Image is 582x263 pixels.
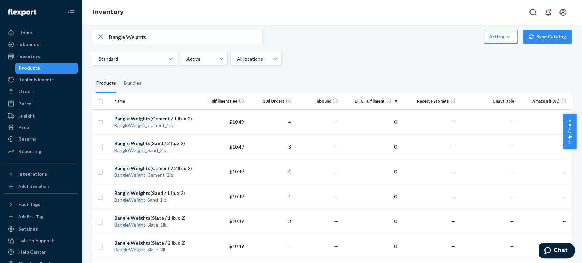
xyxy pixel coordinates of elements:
[114,221,197,228] div: _Slate_1lb.
[18,148,41,155] div: Reporting
[451,218,456,224] span: —
[114,172,145,178] em: BangleWeight
[114,115,197,122] div: (Cement / 1 lb. x 2)
[131,215,150,221] em: Weights
[114,190,130,196] em: Bangle
[458,93,517,109] th: Unavailable
[451,144,456,150] span: —
[562,169,566,174] span: —
[341,109,399,134] td: 0
[124,74,141,93] div: Bundles
[114,246,197,253] div: _Slate_2lb.
[18,53,40,60] div: Inventory
[114,190,197,197] div: (Sand / 1 lb. x 2)
[114,172,197,179] div: _Cement_2lb.
[96,74,116,93] div: Products
[4,146,78,157] a: Reporting
[18,124,29,131] div: Prep
[334,218,338,224] span: —
[526,5,540,19] button: Open Search Box
[563,114,576,149] span: Help Center
[510,243,514,249] span: —
[114,247,145,252] em: BangleWeight
[334,119,338,125] span: —
[523,30,572,44] button: Sync Catalog
[4,235,78,246] button: Talk to Support
[334,169,338,174] span: —
[131,140,150,146] em: Weights
[4,182,78,190] a: Add Integration
[114,122,197,129] div: _Cement_1lb.
[8,9,36,16] img: Flexport logo
[4,199,78,210] button: Fast Tags
[114,147,197,154] div: _Sand_2lb.
[15,63,78,74] a: Products
[18,249,46,256] div: Help Center
[98,56,99,62] input: Standard
[93,8,124,16] a: Inventory
[18,41,39,48] div: Inbounds
[341,184,399,209] td: 0
[510,119,514,125] span: —
[114,122,145,128] em: BangleWeight
[114,140,197,147] div: (Sand / 2 lb. x 2)
[451,119,456,125] span: —
[114,115,130,121] em: Bangle
[114,197,197,203] div: _Sand_1lb.
[510,194,514,199] span: —
[131,190,150,196] em: Weights
[18,88,35,95] div: Orders
[341,209,399,234] td: 0
[229,243,244,249] span: $10.49
[229,144,244,150] span: $10.49
[114,197,145,203] em: BangleWeight
[64,5,78,19] button: Close Navigation
[18,29,32,36] div: Home
[484,30,518,44] button: Action
[114,165,130,171] em: Bangle
[229,119,244,125] span: $10.49
[18,214,43,219] div: Add Fast Tag
[114,215,197,221] div: (Slate / 1 lb. x 2)
[18,76,55,83] div: Replenishments
[400,93,458,109] th: Reserve Storage
[451,194,456,199] span: —
[334,194,338,199] span: —
[229,194,244,199] span: $10.49
[489,33,512,40] div: Action
[4,86,78,97] a: Orders
[539,243,575,260] iframe: Opens a widget where you can chat to one of our agents
[562,218,566,224] span: —
[4,110,78,121] a: Freight
[341,234,399,259] td: 0
[229,169,244,174] span: $10.49
[247,209,294,234] td: 3
[4,98,78,109] a: Parcel
[18,112,35,119] div: Freight
[114,240,130,246] em: Bangle
[334,243,338,249] span: —
[334,144,338,150] span: —
[562,144,566,150] span: —
[247,93,294,109] th: 30d Orders
[18,237,54,244] div: Talk to Support
[18,183,49,189] div: Add Integration
[131,240,150,246] em: Weights
[510,169,514,174] span: —
[87,2,129,22] ol: breadcrumbs
[562,119,566,125] span: —
[451,243,456,249] span: —
[556,5,570,19] button: Open account menu
[341,159,399,184] td: 0
[247,134,294,159] td: 3
[114,239,197,246] div: (Slate / 2 lb. x 2)
[114,147,145,153] em: BangleWeight
[341,93,399,109] th: DTC Fulfillment
[341,134,399,159] td: 0
[4,27,78,38] a: Home
[510,218,514,224] span: —
[4,74,78,85] a: Replenishments
[4,134,78,144] a: Returns
[247,159,294,184] td: 4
